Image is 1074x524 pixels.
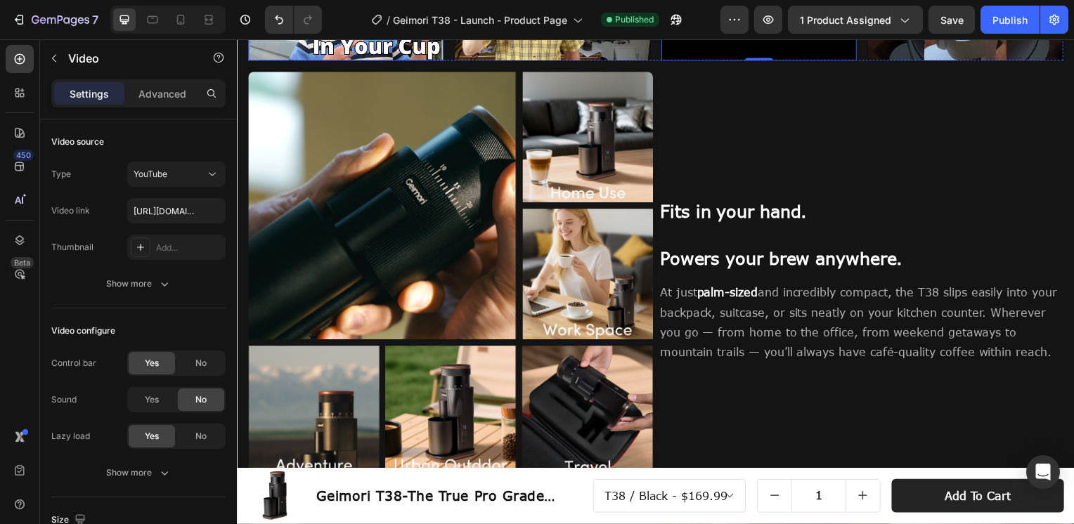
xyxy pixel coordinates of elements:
input: quantity [558,444,614,476]
div: 450 [13,150,34,161]
div: Thumbnail [51,241,93,254]
div: Add... [156,242,222,254]
button: decrement [524,444,558,476]
span: No [195,357,207,369]
p: Settings [70,86,109,101]
span: Save [940,14,964,26]
button: 7 [6,6,105,34]
span: Yes [145,393,159,406]
div: Publish [992,13,1028,27]
span: / [387,13,390,27]
button: 1 product assigned [788,6,923,34]
div: Video configure [51,325,115,337]
div: Open Intercom Messenger [1026,455,1060,489]
p: Video [68,50,188,67]
span: Geimori T38 - Launch - Product Page [393,13,567,27]
span: 1 product assigned [800,13,891,27]
button: increment [614,444,647,476]
div: Add to cart [713,453,779,468]
strong: Fits in your hand. [426,163,574,183]
img: anywhere.png [11,33,419,440]
span: No [195,430,207,443]
iframe: Design area [237,39,1074,524]
div: Video source [51,136,104,148]
span: Published [615,13,654,26]
p: Advanced [138,86,186,101]
strong: palm-sized [463,248,524,261]
div: Show more [106,277,172,291]
button: Save [929,6,975,34]
div: Video link [51,204,90,217]
div: Type [51,168,71,181]
div: Beta [11,257,34,268]
div: Undo/Redo [265,6,322,34]
button: Show more [51,271,226,296]
div: Sound [51,393,77,406]
span: Yes [145,430,159,443]
button: Show more [51,460,226,485]
p: At just and incredibly compact, the T38 slips easily into your backpack, suitcase, or sits neatly... [426,245,831,326]
strong: Powers your brew anywhere. [426,211,671,231]
div: Lazy load [51,430,90,443]
div: Show more [106,466,172,480]
span: No [195,393,207,406]
span: Yes [145,357,159,369]
button: Add to cart [659,443,833,478]
p: 7 [92,11,98,28]
span: YouTube [134,169,167,179]
input: Insert video url here [127,198,226,223]
div: Control bar [51,357,96,369]
button: Publish [981,6,1040,34]
button: YouTube [127,162,226,187]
